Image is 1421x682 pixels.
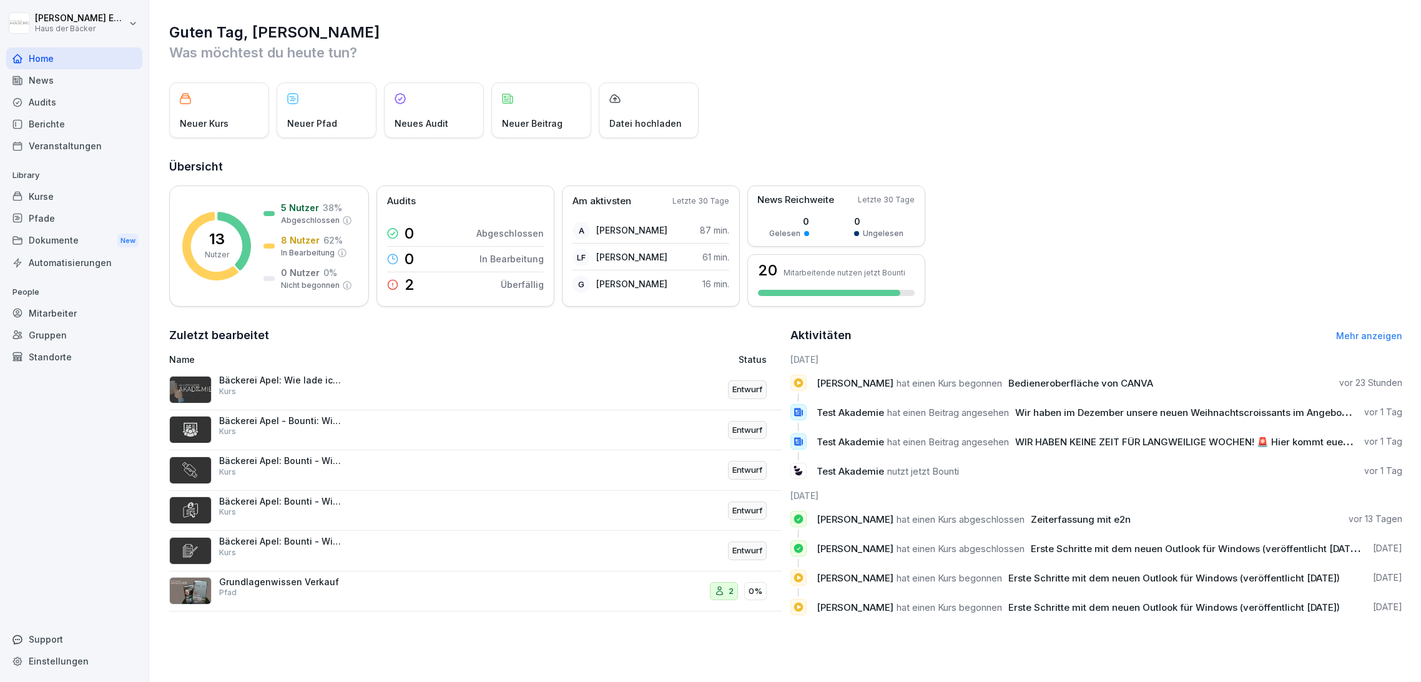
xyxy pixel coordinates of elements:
span: [PERSON_NAME] [817,513,893,525]
span: nutzt jetzt Bounti [887,465,959,477]
p: Ungelesen [863,228,903,239]
div: G [573,275,590,293]
a: Bäckerei Apel: Bounti - Wie erzeuge ich einen Kursbericht?KursEntwurf [169,531,782,571]
div: A [573,222,590,239]
p: [DATE] [1373,601,1402,613]
p: 8 Nutzer [281,234,320,247]
a: News [6,69,142,91]
p: Status [739,353,767,366]
span: hat einen Kurs abgeschlossen [897,543,1025,555]
p: News Reichweite [757,193,834,207]
p: Library [6,166,142,185]
p: vor 1 Tag [1364,465,1402,477]
p: Mitarbeitende nutzen jetzt Bounti [784,268,905,277]
h6: [DATE] [790,353,1403,366]
a: Pfade [6,207,142,229]
p: vor 1 Tag [1364,435,1402,448]
div: Dokumente [6,229,142,252]
span: [PERSON_NAME] [817,543,893,555]
p: 2 [405,277,415,292]
p: Entwurf [732,464,762,477]
a: Veranstaltungen [6,135,142,157]
p: Letzte 30 Tage [672,195,729,207]
a: Berichte [6,113,142,135]
div: Home [6,47,142,69]
p: vor 23 Stunden [1339,377,1402,389]
p: Nicht begonnen [281,280,340,291]
p: In Bearbeitung [281,247,335,259]
p: In Bearbeitung [479,252,544,265]
p: Neues Audit [395,117,448,130]
h3: 20 [758,263,777,278]
p: 13 [209,232,225,247]
p: Bäckerei Apel: Bounti - Wie lege ich Benutzer an? [219,496,344,507]
span: [PERSON_NAME] [817,572,893,584]
p: 61 min. [702,250,729,264]
span: Zeiterfassung mit e2n [1031,513,1131,525]
p: Abgeschlossen [281,215,340,226]
a: DokumenteNew [6,229,142,252]
h2: Zuletzt bearbeitet [169,327,782,344]
p: Am aktivsten [573,194,631,209]
p: vor 1 Tag [1364,406,1402,418]
p: Letzte 30 Tage [858,194,915,205]
p: Haus der Bäcker [35,24,126,33]
p: Kurs [219,467,236,478]
img: y3z3y63wcjyhx73x8wr5r0l3.png [169,497,212,524]
div: Mitarbeiter [6,302,142,324]
h6: [DATE] [790,489,1403,502]
span: hat einen Kurs begonnen [897,377,1002,389]
a: Bäckerei Apel - Bounti: Wie erzeuge ich einen Benutzerbericht?KursEntwurf [169,410,782,451]
a: Standorte [6,346,142,368]
p: Grundlagenwissen Verkauf [219,576,344,588]
a: Gruppen [6,324,142,346]
p: 2 [729,585,734,598]
p: Entwurf [732,383,762,396]
h2: Aktivitäten [790,327,852,344]
p: [PERSON_NAME] [596,277,667,290]
p: [PERSON_NAME] [596,250,667,264]
p: Kurs [219,507,236,518]
h2: Übersicht [169,158,1402,175]
p: [PERSON_NAME] Ehlerding [35,13,126,24]
p: 0 [854,215,903,228]
div: New [117,234,139,248]
div: Support [6,628,142,650]
p: Neuer Kurs [180,117,229,130]
span: Bedieneroberfläche von CANVA [1008,377,1153,389]
span: hat einen Beitrag angesehen [887,407,1009,418]
span: Erste Schritte mit dem neuen Outlook für Windows (veröffentlicht [DATE]) [1008,601,1340,613]
span: hat einen Kurs abgeschlossen [897,513,1025,525]
span: Test Akademie [817,407,884,418]
span: Test Akademie [817,465,884,477]
a: Grundlagenwissen VerkaufPfad20% [169,571,782,612]
p: Neuer Pfad [287,117,337,130]
p: Name [169,353,558,366]
span: [PERSON_NAME] [817,377,893,389]
a: Kurse [6,185,142,207]
p: Was möchtest du heute tun? [169,42,1402,62]
p: [DATE] [1373,542,1402,555]
p: Entwurf [732,505,762,517]
div: LF [573,249,590,266]
p: Neuer Beitrag [502,117,563,130]
span: hat einen Beitrag angesehen [887,436,1009,448]
p: Pfad [219,587,237,598]
a: Mehr anzeigen [1336,330,1402,341]
p: Audits [387,194,416,209]
p: Bäckerei Apel: Wie lade ich mir die Bounti App herunter? [219,375,344,386]
p: 62 % [323,234,343,247]
p: Kurs [219,426,236,437]
p: [DATE] [1373,571,1402,584]
p: Nutzer [205,249,229,260]
a: Bäckerei Apel: Bounti - Wie wird ein Kurs zugewiesen?KursEntwurf [169,450,782,491]
p: [PERSON_NAME] [596,224,667,237]
p: 38 % [323,201,342,214]
img: fckjnpyxrszm2gio4be9z3g8.png [169,577,212,605]
p: 87 min. [700,224,729,237]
